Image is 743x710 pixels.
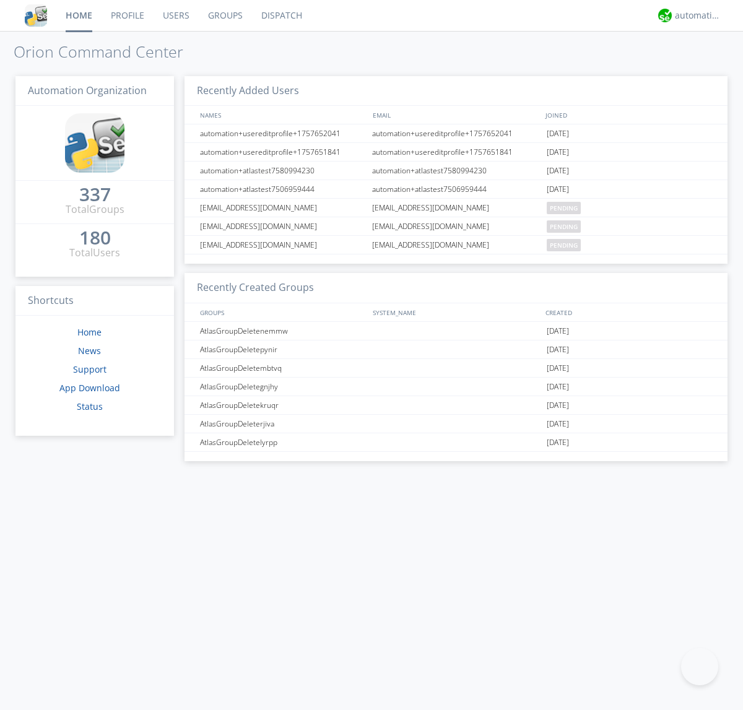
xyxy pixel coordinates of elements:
[185,359,728,378] a: AtlasGroupDeletembtvq[DATE]
[542,106,716,124] div: JOINED
[197,106,367,124] div: NAMES
[185,124,728,143] a: automation+usereditprofile+1757652041automation+usereditprofile+1757652041[DATE]
[547,378,569,396] span: [DATE]
[197,199,368,217] div: [EMAIL_ADDRESS][DOMAIN_NAME]
[78,345,101,357] a: News
[369,162,544,180] div: automation+atlastest7580994230
[681,648,718,685] iframe: Toggle Customer Support
[547,322,569,340] span: [DATE]
[69,246,120,260] div: Total Users
[25,4,47,27] img: cddb5a64eb264b2086981ab96f4c1ba7
[59,382,120,394] a: App Download
[547,340,569,359] span: [DATE]
[79,232,111,246] a: 180
[547,143,569,162] span: [DATE]
[28,84,147,97] span: Automation Organization
[185,396,728,415] a: AtlasGroupDeletekruqr[DATE]
[197,180,368,198] div: automation+atlastest7506959444
[369,180,544,198] div: automation+atlastest7506959444
[370,106,542,124] div: EMAIL
[547,202,581,214] span: pending
[197,415,368,433] div: AtlasGroupDeleterjiva
[79,188,111,202] a: 337
[185,162,728,180] a: automation+atlastest7580994230automation+atlastest7580994230[DATE]
[658,9,672,22] img: d2d01cd9b4174d08988066c6d424eccd
[79,232,111,244] div: 180
[185,322,728,340] a: AtlasGroupDeletenemmw[DATE]
[369,124,544,142] div: automation+usereditprofile+1757652041
[197,322,368,340] div: AtlasGroupDeletenemmw
[73,363,106,375] a: Support
[547,162,569,180] span: [DATE]
[185,378,728,396] a: AtlasGroupDeletegnjhy[DATE]
[547,433,569,452] span: [DATE]
[547,396,569,415] span: [DATE]
[77,400,103,412] a: Status
[185,236,728,254] a: [EMAIL_ADDRESS][DOMAIN_NAME][EMAIL_ADDRESS][DOMAIN_NAME]pending
[370,303,542,321] div: SYSTEM_NAME
[185,143,728,162] a: automation+usereditprofile+1757651841automation+usereditprofile+1757651841[DATE]
[77,326,102,338] a: Home
[197,236,368,254] div: [EMAIL_ADDRESS][DOMAIN_NAME]
[197,340,368,358] div: AtlasGroupDeletepynir
[197,124,368,142] div: automation+usereditprofile+1757652041
[65,113,124,173] img: cddb5a64eb264b2086981ab96f4c1ba7
[547,220,581,233] span: pending
[547,180,569,199] span: [DATE]
[197,359,368,377] div: AtlasGroupDeletembtvq
[675,9,721,22] div: automation+atlas
[185,76,728,106] h3: Recently Added Users
[15,286,174,316] h3: Shortcuts
[66,202,124,217] div: Total Groups
[197,143,368,161] div: automation+usereditprofile+1757651841
[185,217,728,236] a: [EMAIL_ADDRESS][DOMAIN_NAME][EMAIL_ADDRESS][DOMAIN_NAME]pending
[185,273,728,303] h3: Recently Created Groups
[197,217,368,235] div: [EMAIL_ADDRESS][DOMAIN_NAME]
[369,143,544,161] div: automation+usereditprofile+1757651841
[79,188,111,201] div: 337
[369,199,544,217] div: [EMAIL_ADDRESS][DOMAIN_NAME]
[185,199,728,217] a: [EMAIL_ADDRESS][DOMAIN_NAME][EMAIL_ADDRESS][DOMAIN_NAME]pending
[197,303,367,321] div: GROUPS
[547,124,569,143] span: [DATE]
[185,433,728,452] a: AtlasGroupDeletelyrpp[DATE]
[542,303,716,321] div: CREATED
[185,415,728,433] a: AtlasGroupDeleterjiva[DATE]
[369,217,544,235] div: [EMAIL_ADDRESS][DOMAIN_NAME]
[197,378,368,396] div: AtlasGroupDeletegnjhy
[369,236,544,254] div: [EMAIL_ADDRESS][DOMAIN_NAME]
[547,359,569,378] span: [DATE]
[547,239,581,251] span: pending
[197,162,368,180] div: automation+atlastest7580994230
[185,180,728,199] a: automation+atlastest7506959444automation+atlastest7506959444[DATE]
[197,433,368,451] div: AtlasGroupDeletelyrpp
[185,340,728,359] a: AtlasGroupDeletepynir[DATE]
[547,415,569,433] span: [DATE]
[197,396,368,414] div: AtlasGroupDeletekruqr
